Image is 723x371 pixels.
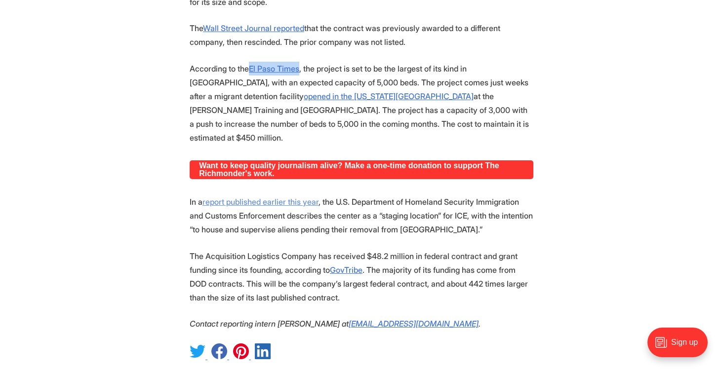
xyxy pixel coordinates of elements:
[190,249,533,304] p: The Acquisition Logistics Company has received $48.2 million in federal contract and grant fundin...
[203,23,304,33] a: Wall Street Journal reported
[190,62,533,145] p: According to the , the project is set to be the largest of its kind in [GEOGRAPHIC_DATA], with an...
[639,323,723,371] iframe: portal-trigger
[190,319,349,329] em: Contact reporting intern [PERSON_NAME] at
[190,21,533,49] p: The that the contract was previously awarded to a different company, then rescinded. The prior co...
[330,265,362,275] a: GovTribe
[202,197,319,207] a: report published earlier this year
[190,160,533,179] a: Want to keep quality journalism alive? Make a one-time donation to support The Richmonder's work.
[190,195,533,236] p: In a , the U.S. Department of Homeland Security Immigration and Customs Enforcement describes the...
[249,64,299,74] a: El Paso Times
[304,91,474,101] a: opened in the [US_STATE][GEOGRAPHIC_DATA]
[349,319,479,329] a: [EMAIL_ADDRESS][DOMAIN_NAME]
[479,319,481,329] em: .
